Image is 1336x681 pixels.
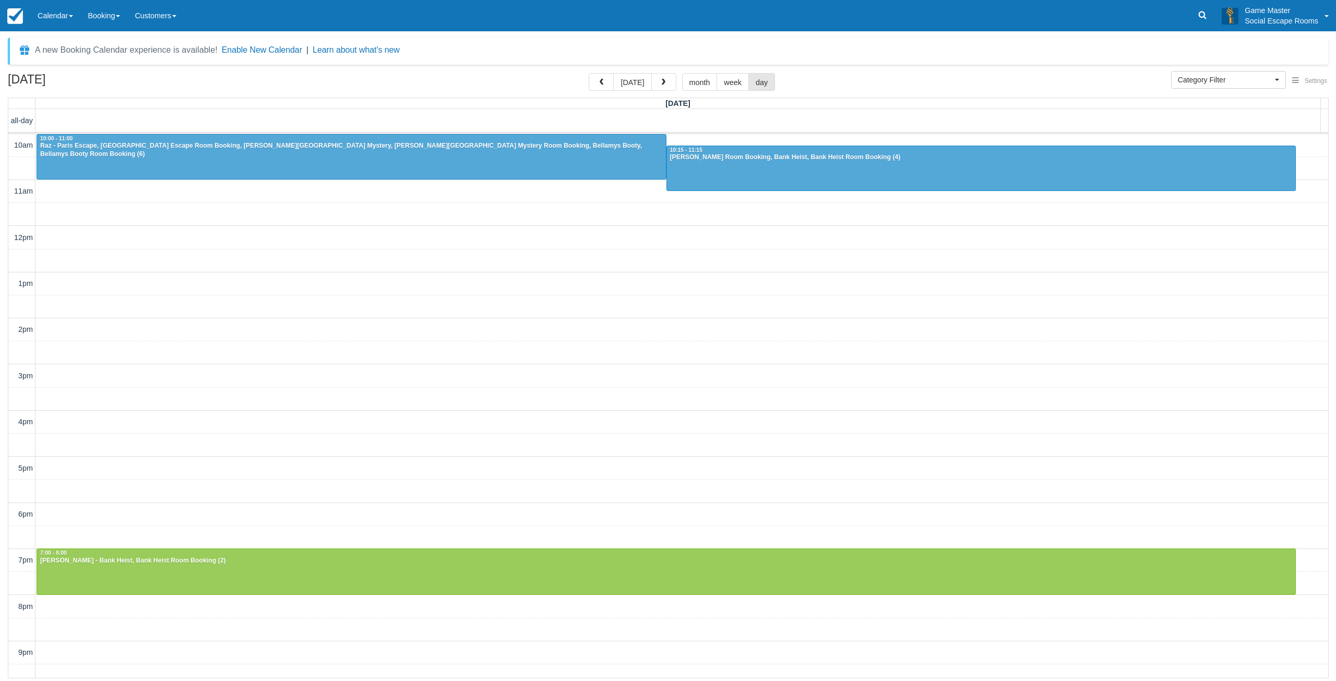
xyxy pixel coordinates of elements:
button: day [748,73,775,91]
a: Learn about what's new [313,45,400,54]
a: 7:00 - 8:00[PERSON_NAME] - Bank Heist, Bank Heist Room Booking (2) [37,548,1296,594]
span: all-day [11,116,33,125]
img: A3 [1222,7,1238,24]
span: 12pm [14,233,33,242]
span: 10am [14,141,33,149]
div: [PERSON_NAME] Room Booking, Bank Heist, Bank Heist Room Booking (4) [670,153,1293,162]
span: 7:00 - 8:00 [40,550,67,556]
div: [PERSON_NAME] - Bank Heist, Bank Heist Room Booking (2) [40,557,1293,565]
span: 9pm [18,648,33,656]
span: [DATE] [665,99,690,107]
button: Settings [1286,74,1333,89]
p: Game Master [1245,5,1318,16]
span: 11am [14,187,33,195]
span: 10:15 - 11:15 [670,147,702,153]
span: 8pm [18,602,33,611]
span: 5pm [18,464,33,472]
div: Raz - Paris Escape, [GEOGRAPHIC_DATA] Escape Room Booking, [PERSON_NAME][GEOGRAPHIC_DATA] Mystery... [40,142,663,159]
span: | [306,45,308,54]
h2: [DATE] [8,73,140,92]
button: Enable New Calendar [222,45,302,55]
span: 2pm [18,325,33,333]
button: Category Filter [1171,71,1286,89]
span: 3pm [18,372,33,380]
div: A new Booking Calendar experience is available! [35,44,218,56]
span: 4pm [18,417,33,426]
span: Settings [1305,77,1327,85]
span: Category Filter [1178,75,1272,85]
p: Social Escape Rooms [1245,16,1318,26]
span: 1pm [18,279,33,288]
span: 10:00 - 11:00 [40,136,73,141]
span: 7pm [18,556,33,564]
img: checkfront-main-nav-mini-logo.png [7,8,23,24]
a: 10:15 - 11:15[PERSON_NAME] Room Booking, Bank Heist, Bank Heist Room Booking (4) [666,146,1296,192]
button: week [717,73,749,91]
button: [DATE] [613,73,651,91]
span: 6pm [18,510,33,518]
a: 10:00 - 11:00Raz - Paris Escape, [GEOGRAPHIC_DATA] Escape Room Booking, [PERSON_NAME][GEOGRAPHIC_... [37,134,666,180]
button: month [682,73,718,91]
